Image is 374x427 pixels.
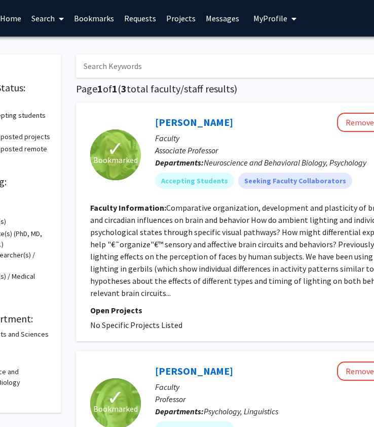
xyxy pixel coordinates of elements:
[90,320,182,330] span: No Specific Projects Listed
[253,13,287,23] span: My Profile
[119,1,161,36] a: Requests
[107,144,124,154] span: ✓
[155,116,233,128] a: [PERSON_NAME]
[204,157,366,168] span: Neuroscience and Behavioral Biology, Psychology
[93,403,138,415] span: Bookmarked
[112,82,118,95] span: 1
[161,1,201,36] a: Projects
[155,365,233,377] a: [PERSON_NAME]
[238,173,352,189] mat-chip: Seeking Faculty Collaborators
[8,381,43,419] iframe: Chat
[201,1,244,36] a: Messages
[155,157,204,168] b: Departments:
[121,82,127,95] span: 3
[93,154,138,166] span: Bookmarked
[204,406,278,416] span: Psychology, Linguistics
[69,1,119,36] a: Bookmarks
[155,406,204,416] b: Departments:
[90,203,166,213] b: Faculty Information:
[107,392,124,403] span: ✓
[97,82,103,95] span: 1
[26,1,69,36] a: Search
[155,173,234,189] mat-chip: Accepting Students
